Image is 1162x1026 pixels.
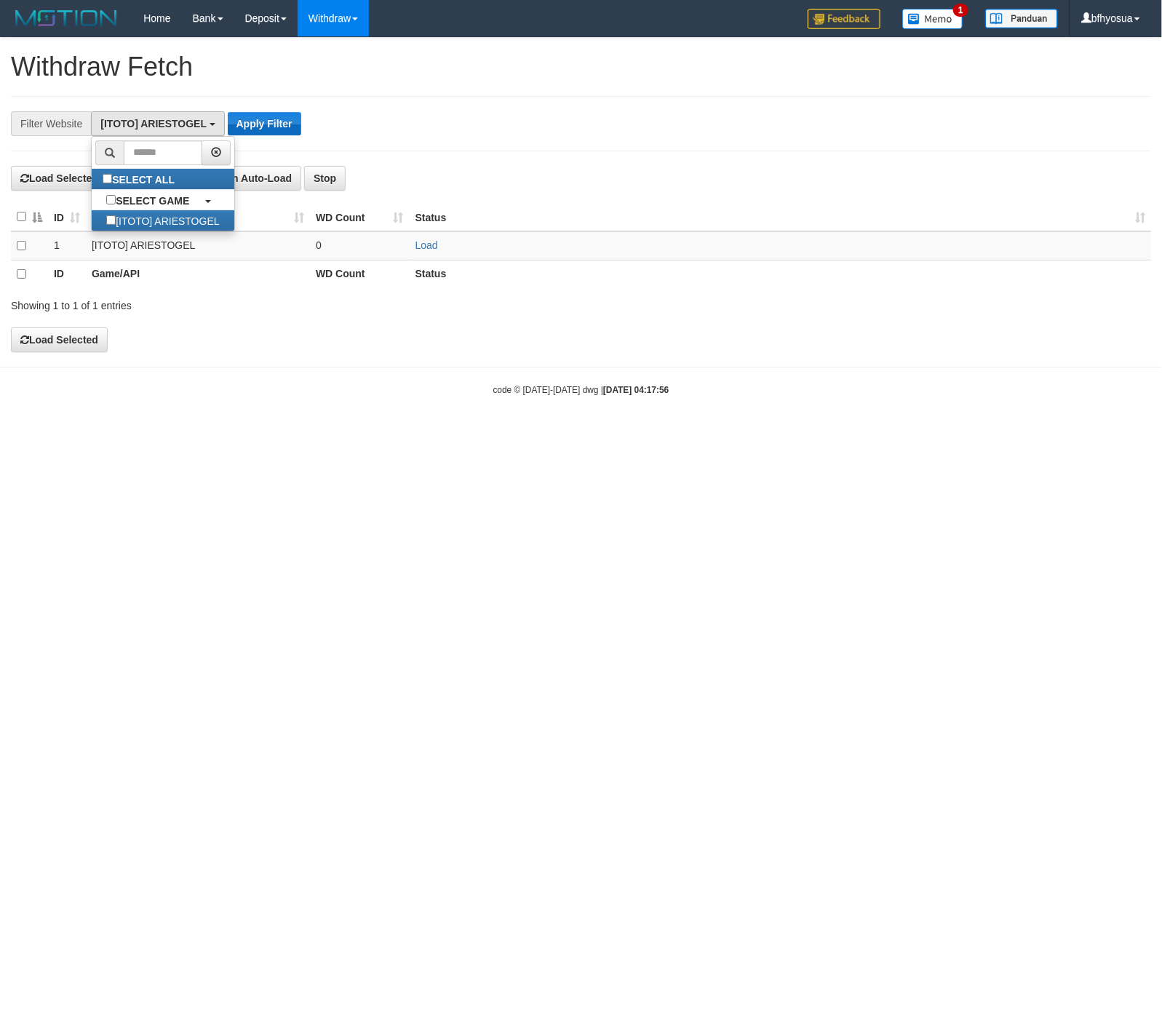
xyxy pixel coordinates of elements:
th: Game/API: activate to sort column ascending [86,203,310,231]
span: 1 [953,4,968,17]
label: [ITOTO] ARIESTOGEL [92,210,234,231]
strong: [DATE] 04:17:56 [603,385,669,395]
span: [ITOTO] ARIESTOGEL [100,118,206,130]
th: ID: activate to sort column ascending [48,203,86,231]
button: Load Selected [11,166,108,191]
th: WD Count [310,260,410,287]
td: [ITOTO] ARIESTOGEL [86,231,310,260]
img: Feedback.jpg [808,9,880,29]
img: Button%20Memo.svg [902,9,963,29]
button: [ITOTO] ARIESTOGEL [91,111,224,136]
input: SELECT ALL [103,174,112,183]
div: Filter Website [11,111,91,136]
img: MOTION_logo.png [11,7,122,29]
div: Showing 1 to 1 of 1 entries [11,293,473,313]
th: Status: activate to sort column ascending [410,203,1151,231]
th: Status [410,260,1151,287]
input: SELECT GAME [106,195,116,204]
th: WD Count: activate to sort column ascending [310,203,410,231]
td: 1 [48,231,86,260]
label: SELECT ALL [92,169,189,189]
span: 0 [316,239,322,251]
h1: Withdraw Fetch [11,52,1151,81]
button: Stop [304,166,346,191]
img: panduan.png [985,9,1058,28]
a: Load [415,239,438,251]
button: Load Selected [11,327,108,352]
small: code © [DATE]-[DATE] dwg | [493,385,669,395]
b: SELECT GAME [116,195,189,207]
input: [ITOTO] ARIESTOGEL [106,215,116,225]
a: SELECT GAME [92,190,234,210]
th: Game/API [86,260,310,287]
button: Run Auto-Load [201,166,302,191]
button: Apply Filter [228,112,301,135]
th: ID [48,260,86,287]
